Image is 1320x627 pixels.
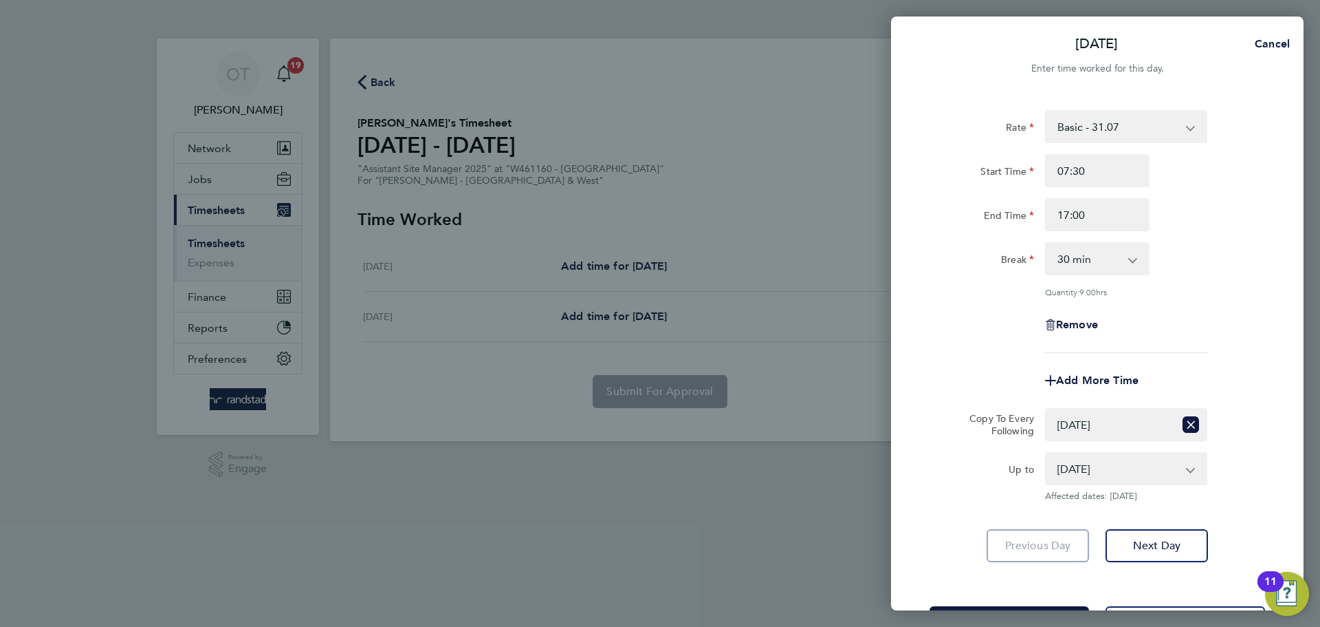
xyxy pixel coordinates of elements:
label: End Time [984,209,1034,226]
span: Add More Time [1056,374,1138,387]
input: E.g. 08:00 [1045,154,1149,187]
span: Cancel [1251,37,1290,50]
input: E.g. 18:00 [1045,198,1149,231]
span: 9.00 [1079,286,1096,297]
label: Copy To Every Following [958,412,1034,437]
label: Break [1001,253,1034,270]
button: Add More Time [1045,375,1138,386]
p: [DATE] [1075,34,1118,54]
span: Remove [1056,318,1098,331]
button: Open Resource Center, 11 new notifications [1265,572,1309,616]
button: Reset selection [1182,410,1199,440]
div: 11 [1264,582,1277,599]
div: Quantity: hrs [1045,286,1207,297]
span: Affected dates: [DATE] [1045,491,1207,502]
label: Up to [1009,463,1034,480]
label: Start Time [980,165,1034,182]
button: Next Day [1105,529,1208,562]
span: Next Day [1133,539,1180,553]
button: Cancel [1233,30,1303,58]
button: Remove [1045,319,1098,330]
label: Rate [1006,121,1034,138]
div: Enter time worked for this day. [891,61,1303,77]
